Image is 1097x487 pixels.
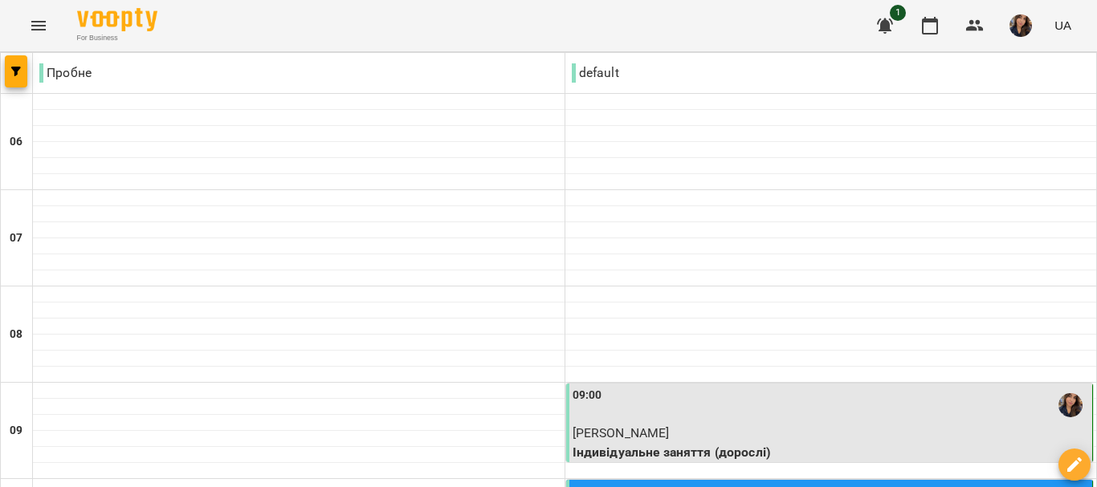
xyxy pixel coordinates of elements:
img: Voopty Logo [77,8,157,31]
span: UA [1054,17,1071,34]
label: 09:00 [573,387,602,404]
button: Menu [19,6,58,45]
h6: 09 [10,422,22,440]
p: Пробне [39,63,92,83]
span: 1 [890,5,906,21]
img: b66f10202686f04204b8d132622d0820.jpg [1009,14,1032,37]
img: Ружицька - Коцур Екса Владиславівна [1058,393,1083,417]
p: Індивідуальне заняття (дорослі) [573,443,1090,462]
span: [PERSON_NAME] [573,425,670,440]
h6: 08 [10,326,22,343]
p: default [572,63,619,83]
h6: 06 [10,133,22,151]
span: For Business [77,33,157,43]
h6: 07 [10,229,22,247]
button: UA [1048,10,1078,40]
